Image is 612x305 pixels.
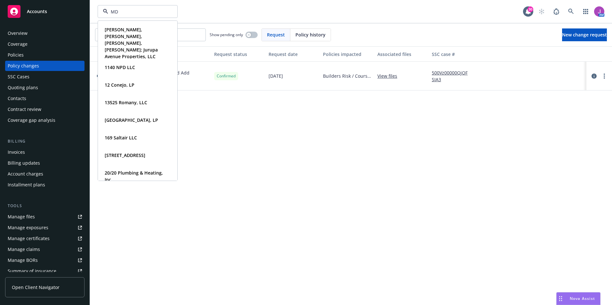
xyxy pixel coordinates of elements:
[594,6,604,17] img: photo
[429,46,477,62] button: SSC case #
[323,51,372,58] div: Policies impacted
[5,72,85,82] a: SSC Cases
[214,51,263,58] div: Request status
[8,244,40,254] div: Manage claims
[105,152,145,158] strong: [STREET_ADDRESS]
[8,82,38,93] div: Quoting plans
[5,212,85,222] a: Manage files
[27,9,47,14] span: Accounts
[535,5,548,18] a: Start snowing
[269,51,318,58] div: Request date
[212,46,266,62] button: Request status
[95,28,206,41] input: Filter by keyword...
[5,138,85,145] div: Billing
[8,147,25,157] div: Invoices
[5,158,85,168] a: Billing updates
[5,169,85,179] a: Account charges
[8,28,28,38] div: Overview
[5,115,85,125] a: Coverage gap analysis
[5,203,85,209] div: Tools
[557,293,565,305] div: Drag to move
[217,73,236,79] span: Confirmed
[5,28,85,38] a: Overview
[266,46,320,62] button: Request date
[5,223,85,233] a: Manage exposures
[5,50,85,60] a: Policies
[5,93,85,104] a: Contacts
[108,8,165,15] input: Filter by keyword
[5,266,85,276] a: Summary of insurance
[12,284,60,291] span: Open Client Navigator
[5,39,85,49] a: Coverage
[8,169,43,179] div: Account charges
[5,82,85,93] a: Quoting plans
[5,180,85,190] a: Installment plans
[210,32,243,37] span: Show pending only
[105,170,163,183] strong: 20/20 Plumbing & Heating, Inc.
[295,31,326,38] span: Policy history
[8,233,50,244] div: Manage certificates
[5,104,85,114] a: Contract review
[590,72,598,80] a: circleInformation
[8,223,48,233] div: Manage exposures
[8,93,26,104] div: Contacts
[8,104,41,114] div: Contract review
[375,46,429,62] button: Associated files
[105,82,134,88] strong: 12 Conejo, LP
[105,99,147,106] strong: 13525 Romany, LLC
[8,61,39,71] div: Policy changes
[267,31,285,38] span: Request
[432,51,475,58] div: SSC case #
[8,39,28,49] div: Coverage
[8,50,24,60] div: Policies
[5,147,85,157] a: Invoices
[600,72,608,80] a: more
[377,73,402,79] a: View files
[432,69,475,83] a: 500Vz00000QjOFSIA3
[5,244,85,254] a: Manage claims
[377,51,427,58] div: Associated files
[105,135,137,141] strong: 169 Saltair LLC
[570,296,595,301] span: Nova Assist
[320,46,375,62] button: Policies impacted
[8,115,55,125] div: Coverage gap analysis
[269,73,283,79] span: [DATE]
[8,72,29,82] div: SSC Cases
[90,62,106,90] div: Toggle Row Expanded
[562,28,607,41] a: New change request
[565,5,577,18] a: Search
[5,255,85,265] a: Manage BORs
[323,73,372,79] span: Builders Risk / Course of Construction - SFD - [STREET_ADDRESS]
[5,3,85,20] a: Accounts
[105,64,135,70] strong: 1140 NPD LLC
[8,158,40,168] div: Billing updates
[579,5,592,18] a: Switch app
[562,32,607,38] span: New change request
[105,27,158,59] strong: [PERSON_NAME], [PERSON_NAME], [PERSON_NAME], [PERSON_NAME]; Jurupa Avenue Properties, LLC
[8,180,45,190] div: Installment plans
[5,233,85,244] a: Manage certificates
[550,5,563,18] a: Report a Bug
[8,212,35,222] div: Manage files
[556,292,600,305] button: Nova Assist
[527,6,533,12] div: 30
[8,255,38,265] div: Manage BORs
[8,266,56,276] div: Summary of insurance
[105,117,158,123] strong: [GEOGRAPHIC_DATA], LP
[5,61,85,71] a: Policy changes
